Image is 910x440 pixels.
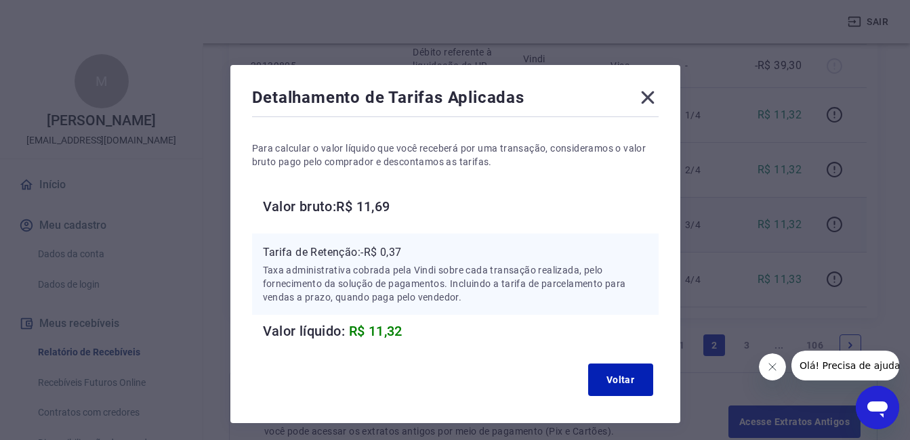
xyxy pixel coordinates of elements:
p: Taxa administrativa cobrada pela Vindi sobre cada transação realizada, pelo fornecimento da soluç... [263,263,648,304]
iframe: Botão para abrir a janela de mensagens [856,386,899,429]
h6: Valor líquido: [263,320,659,342]
div: Detalhamento de Tarifas Aplicadas [252,87,659,114]
span: Olá! Precisa de ajuda? [8,9,114,20]
button: Voltar [588,364,653,396]
span: R$ 11,32 [349,323,402,339]
iframe: Mensagem da empresa [791,351,899,380]
iframe: Fechar mensagem [759,353,786,380]
p: Tarifa de Retenção: -R$ 0,37 [263,244,648,261]
h6: Valor bruto: R$ 11,69 [263,196,659,217]
p: Para calcular o valor líquido que você receberá por uma transação, consideramos o valor bruto pag... [252,141,659,169]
